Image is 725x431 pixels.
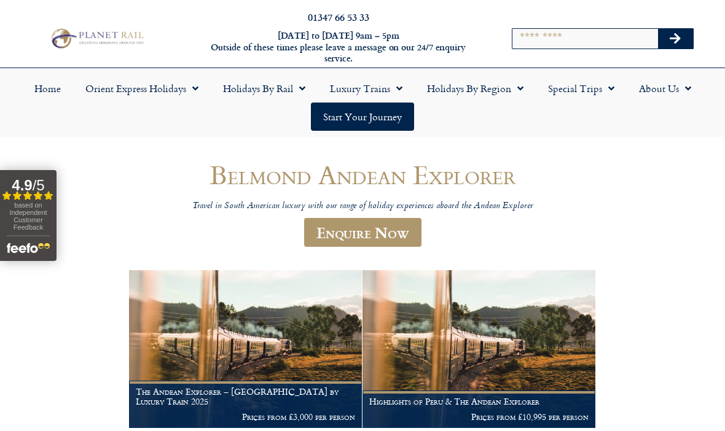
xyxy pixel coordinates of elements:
[22,74,73,103] a: Home
[658,29,694,49] button: Search
[369,412,589,422] p: Prices from £10,995 per person
[311,103,414,131] a: Start your Journey
[304,218,421,247] a: Enquire Now
[197,30,480,64] h6: [DATE] to [DATE] 9am – 5pm Outside of these times please leave a message on our 24/7 enquiry serv...
[136,387,355,406] h1: The Andean Explorer – [GEOGRAPHIC_DATA] by Luxury Train 2025
[211,74,318,103] a: Holidays by Rail
[68,201,657,212] p: Travel in South American luxury with our range of holiday experiences aboard the Andean Explorer
[308,10,369,24] a: 01347 66 53 33
[627,74,703,103] a: About Us
[68,160,657,189] h1: Belmond Andean Explorer
[536,74,627,103] a: Special Trips
[362,270,596,429] a: Highlights of Peru & The Andean Explorer Prices from £10,995 per person
[6,74,719,131] nav: Menu
[415,74,536,103] a: Holidays by Region
[47,26,146,50] img: Planet Rail Train Holidays Logo
[129,270,362,429] a: The Andean Explorer – [GEOGRAPHIC_DATA] by Luxury Train 2025 Prices from £3,000 per person
[369,397,589,406] h1: Highlights of Peru & The Andean Explorer
[136,412,355,422] p: Prices from £3,000 per person
[73,74,211,103] a: Orient Express Holidays
[318,74,415,103] a: Luxury Trains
